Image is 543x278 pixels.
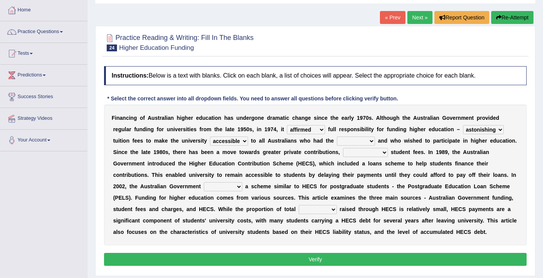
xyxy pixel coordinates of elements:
b: n [392,126,395,132]
b: i [413,126,414,132]
b: d [199,115,202,121]
b: u [330,126,333,132]
b: a [280,115,283,121]
b: n [130,115,134,121]
b: u [435,126,438,132]
b: l [366,126,368,132]
b: o [203,126,207,132]
b: t [326,138,328,144]
b: i [360,126,361,132]
b: u [272,138,275,144]
b: v [190,138,193,144]
b: i [129,115,130,121]
b: o [140,115,143,121]
b: r [201,126,203,132]
b: i [180,115,181,121]
b: e [466,115,469,121]
small: Higher Education Funding [119,44,194,51]
b: F [112,115,115,121]
b: f [387,126,389,132]
b: – [457,126,460,132]
b: i [213,115,215,121]
b: n [451,126,454,132]
b: 7 [363,115,366,121]
b: e [176,138,179,144]
b: y [204,138,207,144]
b: r [424,126,426,132]
b: a [433,115,436,121]
b: t [211,115,213,121]
span: 24 [107,44,117,51]
b: h [177,115,180,121]
b: s [249,126,252,132]
b: u [182,138,185,144]
b: n [116,115,120,121]
b: i [317,115,318,121]
b: v [450,115,453,121]
b: r [195,138,197,144]
b: t [158,115,160,121]
b: a [120,115,123,121]
b: g [118,126,122,132]
b: h [185,115,188,121]
b: f [328,126,330,132]
b: h [409,126,413,132]
b: a [427,115,430,121]
b: i [286,138,288,144]
b: r [249,115,251,121]
b: s [155,115,158,121]
b: a [288,138,291,144]
b: e [219,126,223,132]
b: t [283,115,285,121]
a: Tests [0,43,87,62]
b: n [139,126,143,132]
b: r [280,138,282,144]
b: n [170,126,173,132]
b: a [259,138,262,144]
b: h [417,126,421,132]
b: t [214,126,216,132]
b: n [469,115,472,121]
b: A [376,115,380,121]
b: n [381,138,384,144]
b: l [125,126,126,132]
b: h [304,138,307,144]
b: o [386,115,390,121]
b: i [281,126,282,132]
b: g [134,115,137,121]
b: f [377,126,379,132]
b: w [404,138,408,144]
b: e [191,126,194,132]
b: 1 [357,115,360,121]
b: a [344,115,348,121]
b: o [350,126,354,132]
b: l [349,115,351,121]
b: a [168,115,171,121]
b: A [413,115,417,121]
b: h [224,115,227,121]
b: o [253,138,256,144]
b: r [162,126,164,132]
b: i [488,115,490,121]
b: n [318,115,322,121]
b: l [225,126,227,132]
b: n [218,115,221,121]
b: i [115,115,117,121]
b: m [461,115,466,121]
b: l [285,138,286,144]
b: 0 [366,115,369,121]
a: Next » [407,11,432,24]
b: a [162,115,165,121]
b: t [330,115,332,121]
b: w [390,138,394,144]
a: Predictions [0,65,87,84]
b: t [423,115,425,121]
b: c [438,126,441,132]
b: e [335,115,338,121]
b: e [453,115,456,121]
b: a [378,138,381,144]
b: o [148,138,151,144]
b: i [186,126,187,132]
b: e [308,115,311,121]
b: o [482,115,485,121]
